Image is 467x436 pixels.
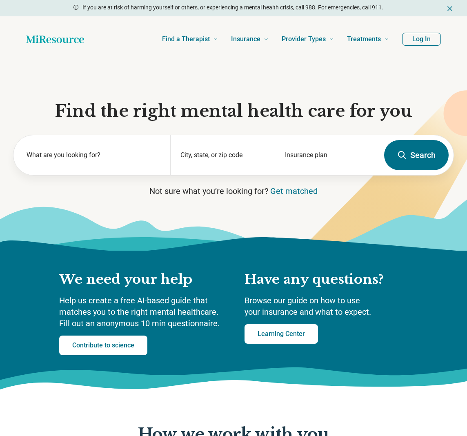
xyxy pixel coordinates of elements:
span: Find a Therapist [162,33,210,45]
span: Treatments [347,33,381,45]
a: Provider Types [282,23,334,56]
a: Contribute to science [59,336,147,355]
p: Not sure what you’re looking for? [13,185,454,197]
label: What are you looking for? [27,150,160,160]
span: Insurance [231,33,260,45]
a: Treatments [347,23,389,56]
span: Provider Types [282,33,326,45]
p: If you are at risk of harming yourself or others, or experiencing a mental health crisis, call 98... [82,3,383,12]
a: Insurance [231,23,269,56]
a: Home page [26,31,84,47]
a: Learning Center [245,324,318,344]
button: Dismiss [446,3,454,13]
p: Browse our guide on how to use your insurance and what to expect. [245,295,408,318]
a: Find a Therapist [162,23,218,56]
button: Search [384,140,449,170]
h2: Have any questions? [245,271,408,288]
h1: Find the right mental health care for you [13,100,454,122]
h2: We need your help [59,271,228,288]
button: Log In [402,33,441,46]
p: Help us create a free AI-based guide that matches you to the right mental healthcare. Fill out an... [59,295,228,329]
a: Get matched [270,186,318,196]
